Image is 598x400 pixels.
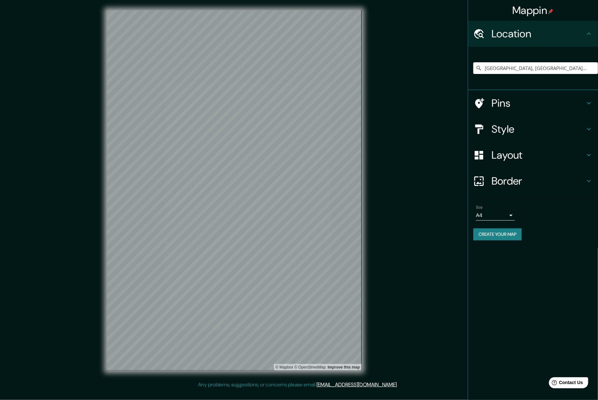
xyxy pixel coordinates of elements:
[473,228,522,240] button: Create your map
[476,210,515,221] div: A4
[468,116,598,142] div: Style
[468,142,598,168] div: Layout
[468,21,598,47] div: Location
[468,168,598,194] div: Border
[548,9,554,14] img: pin-icon.png
[468,90,598,116] div: Pins
[492,175,585,188] h4: Border
[107,10,362,370] canvas: Map
[276,365,293,370] a: Mapbox
[492,123,585,136] h4: Style
[540,375,591,393] iframe: Help widget launcher
[398,381,399,389] div: .
[513,4,554,17] h4: Mappin
[492,149,585,162] h4: Layout
[399,381,400,389] div: .
[473,62,598,74] input: Pick your city or area
[476,205,483,210] label: Size
[492,97,585,110] h4: Pins
[198,381,398,389] p: Any problems, suggestions, or concerns please email .
[328,365,360,370] a: Map feedback
[294,365,326,370] a: OpenStreetMap
[317,381,397,388] a: [EMAIL_ADDRESS][DOMAIN_NAME]
[492,27,585,40] h4: Location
